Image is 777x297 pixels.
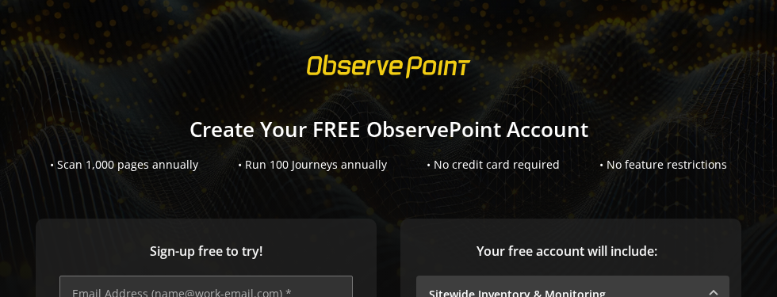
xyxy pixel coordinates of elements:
span: Your free account will include: [416,242,718,261]
div: • No credit card required [427,157,560,173]
span: Sign-up free to try! [59,242,353,261]
div: • No feature restrictions [599,157,727,173]
div: • Scan 1,000 pages annually [50,157,198,173]
div: • Run 100 Journeys annually [238,157,387,173]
